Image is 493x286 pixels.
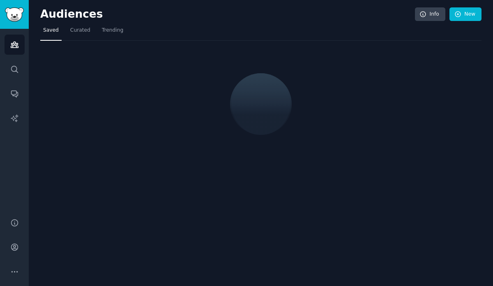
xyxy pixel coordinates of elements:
[67,24,93,41] a: Curated
[99,24,126,41] a: Trending
[449,7,481,21] a: New
[70,27,90,34] span: Curated
[415,7,445,21] a: Info
[102,27,123,34] span: Trending
[43,27,59,34] span: Saved
[40,24,62,41] a: Saved
[5,7,24,22] img: GummySearch logo
[40,8,415,21] h2: Audiences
